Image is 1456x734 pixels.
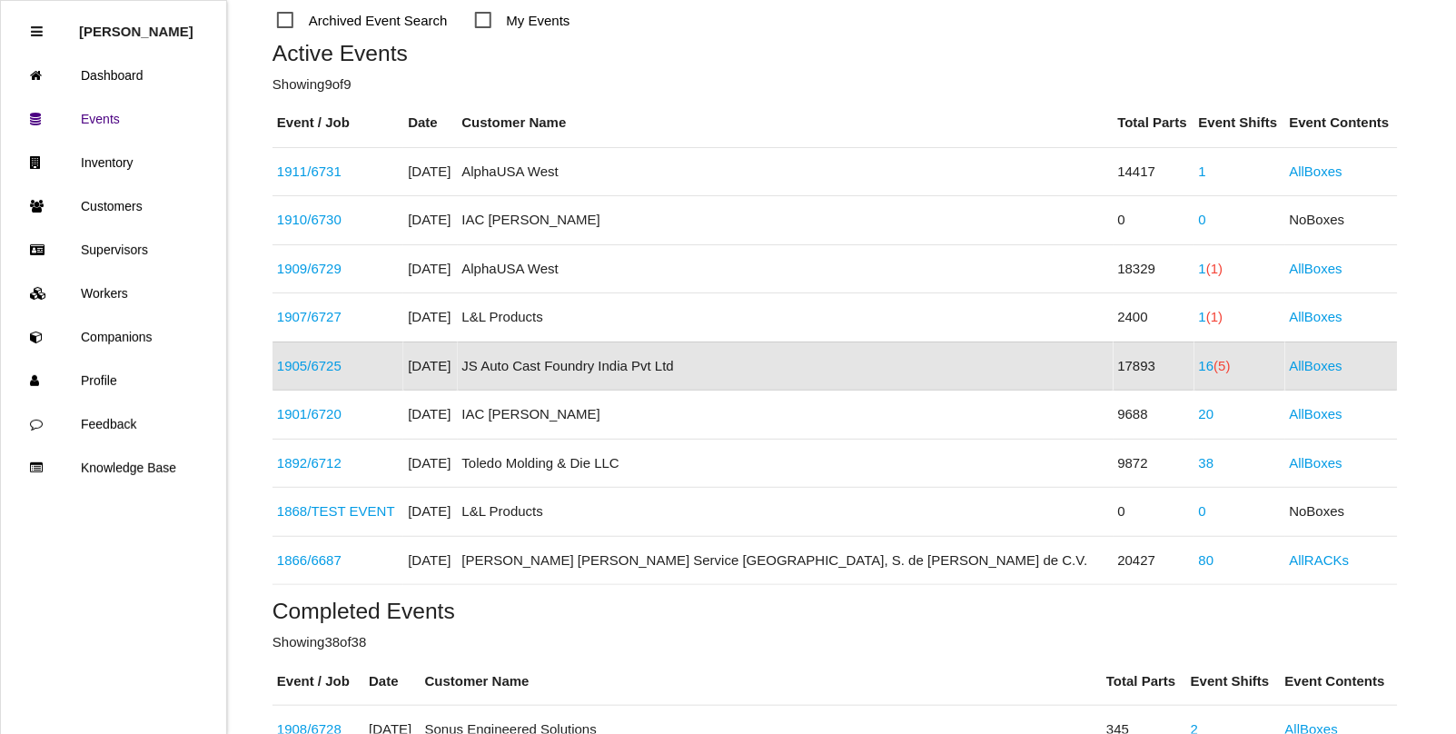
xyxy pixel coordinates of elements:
[277,164,342,179] a: 1911/6731
[1,97,226,141] a: Events
[272,74,1398,95] p: Showing 9 of 9
[272,41,1398,65] h5: Active Events
[458,488,1114,537] td: L&L Products
[1290,358,1342,373] a: AllBoxes
[458,342,1114,391] td: JS Auto Cast Foundry India Pvt Ltd
[277,404,399,425] div: PJ6B S045A76 AG3JA6
[403,147,457,196] td: [DATE]
[458,244,1114,293] td: AlphaUSA West
[1285,99,1398,147] th: Event Contents
[277,455,342,471] a: 1892/6712
[1186,658,1281,706] th: Event Shifts
[1,446,226,490] a: Knowledge Base
[1114,196,1194,245] td: 0
[1114,147,1194,196] td: 14417
[403,342,457,391] td: [DATE]
[421,658,1103,706] th: Customer Name
[1290,261,1342,276] a: AllBoxes
[1114,244,1194,293] td: 18329
[403,293,457,342] td: [DATE]
[1290,552,1350,568] a: AllRACKs
[364,658,420,706] th: Date
[1285,488,1398,537] td: No Boxes
[1199,261,1223,276] a: 1(1)
[1281,658,1398,706] th: Event Contents
[458,196,1114,245] td: IAC [PERSON_NAME]
[458,147,1114,196] td: AlphaUSA West
[403,488,457,537] td: [DATE]
[277,552,342,568] a: 1866/6687
[277,210,399,231] div: 8203J2B
[272,658,364,706] th: Event / Job
[277,453,399,474] div: 68427781AA; 68340793AA
[458,99,1114,147] th: Customer Name
[403,99,457,147] th: Date
[277,162,399,183] div: F17630B
[79,10,193,39] p: Rosie Blandino
[1199,552,1214,568] a: 80
[277,307,399,328] div: LJ6B S279D81 AA (45063)
[1102,658,1186,706] th: Total Parts
[1199,455,1214,471] a: 38
[1,272,226,315] a: Workers
[277,261,342,276] a: 1909/6729
[1290,455,1342,471] a: AllBoxes
[277,501,399,522] div: TEST EVENT
[272,632,1398,653] p: Showing 38 of 38
[458,391,1114,440] td: IAC [PERSON_NAME]
[1114,391,1194,440] td: 9688
[458,439,1114,488] td: Toledo Molding & Die LLC
[277,358,342,373] a: 1905/6725
[403,391,457,440] td: [DATE]
[1114,439,1194,488] td: 9872
[1114,99,1194,147] th: Total Parts
[1,402,226,446] a: Feedback
[1199,212,1206,227] a: 0
[1,359,226,402] a: Profile
[458,536,1114,585] td: [PERSON_NAME] [PERSON_NAME] Service [GEOGRAPHIC_DATA], S. de [PERSON_NAME] de C.V.
[1290,309,1342,324] a: AllBoxes
[403,439,457,488] td: [DATE]
[1,54,226,97] a: Dashboard
[403,196,457,245] td: [DATE]
[31,10,43,54] div: Close
[1,184,226,228] a: Customers
[1114,488,1194,537] td: 0
[277,406,342,422] a: 1901/6720
[1114,293,1194,342] td: 2400
[1199,503,1206,519] a: 0
[277,356,399,377] div: 10301666
[1,228,226,272] a: Supervisors
[277,309,342,324] a: 1907/6727
[1290,164,1342,179] a: AllBoxes
[403,244,457,293] td: [DATE]
[1214,358,1231,373] span: (5)
[1290,406,1342,422] a: AllBoxes
[1199,309,1223,324] a: 1(1)
[1199,164,1206,179] a: 1
[272,599,1398,623] h5: Completed Events
[1114,342,1194,391] td: 17893
[277,9,448,32] span: Archived Event Search
[403,536,457,585] td: [DATE]
[1206,309,1223,324] span: (1)
[1206,261,1223,276] span: (1)
[277,212,342,227] a: 1910/6730
[1114,536,1194,585] td: 20427
[1285,196,1398,245] td: No Boxes
[1,315,226,359] a: Companions
[277,550,399,571] div: 68546289AB (@ Magna AIM)
[1199,358,1231,373] a: 16(5)
[1199,406,1214,422] a: 20
[475,9,570,32] span: My Events
[277,503,395,519] a: 1868/TEST EVENT
[1,141,226,184] a: Inventory
[1194,99,1285,147] th: Event Shifts
[272,99,403,147] th: Event / Job
[458,293,1114,342] td: L&L Products
[277,259,399,280] div: S2066-00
